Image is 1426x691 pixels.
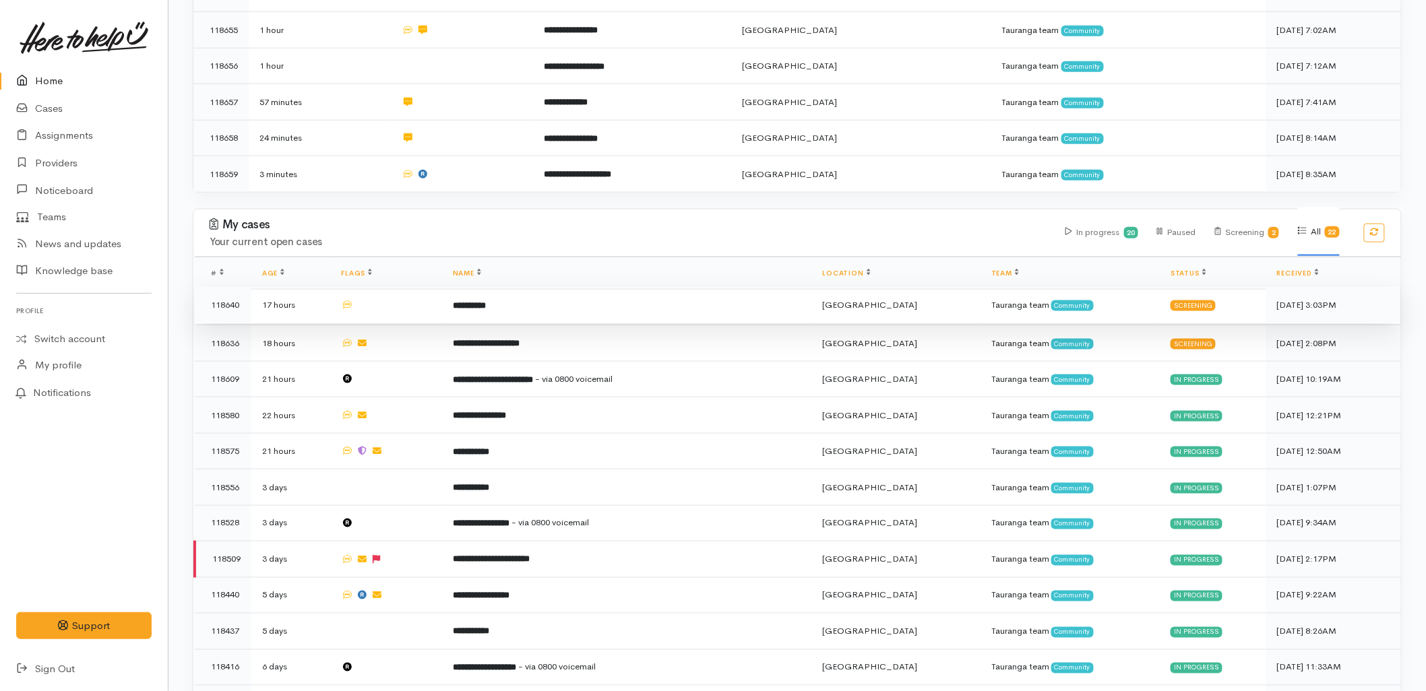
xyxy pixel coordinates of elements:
[742,132,837,143] span: [GEOGRAPHIC_DATA]
[1157,208,1196,256] div: Paused
[210,236,1049,248] h4: Your current open cases
[981,397,1160,434] td: Tauranga team
[1266,433,1401,469] td: [DATE] 12:50AM
[195,325,251,362] td: 118636
[823,554,918,565] span: [GEOGRAPHIC_DATA]
[991,156,1266,192] td: Tauranga team
[1266,614,1401,650] td: [DATE] 8:26AM
[1171,663,1222,673] div: In progress
[195,397,251,434] td: 118580
[251,505,330,541] td: 3 days
[1051,447,1094,457] span: Community
[1051,663,1094,673] span: Community
[1266,287,1401,323] td: [DATE] 3:03PM
[1051,591,1094,601] span: Community
[823,661,918,673] span: [GEOGRAPHIC_DATA]
[1272,228,1276,237] b: 2
[1171,591,1222,601] div: In progress
[249,156,391,192] td: 3 minutes
[1171,483,1222,494] div: In progress
[519,661,596,673] span: - via 0800 voicemail
[1171,411,1222,422] div: In progress
[1051,300,1094,311] span: Community
[1266,577,1401,614] td: [DATE] 9:22AM
[193,84,249,121] td: 118657
[1171,339,1216,350] div: Screening
[1277,269,1319,277] a: Received
[251,469,330,506] td: 3 days
[1328,228,1336,236] b: 22
[1051,627,1094,638] span: Community
[823,269,871,277] a: Location
[195,649,251,686] td: 118416
[981,287,1160,323] td: Tauranga team
[1171,300,1216,311] div: Screening
[251,433,330,469] td: 21 hours
[991,120,1266,156] td: Tauranga team
[251,649,330,686] td: 6 days
[249,12,391,48] td: 1 hour
[742,168,837,180] span: [GEOGRAPHIC_DATA]
[195,433,251,469] td: 118575
[1051,555,1094,566] span: Community
[1266,120,1401,156] td: [DATE] 8:14AM
[1298,207,1340,256] div: All
[1171,519,1222,529] div: In progress
[251,361,330,397] td: 21 hours
[823,589,918,601] span: [GEOGRAPHIC_DATA]
[1266,12,1401,48] td: [DATE] 7:02AM
[1266,469,1401,506] td: [DATE] 1:07PM
[991,84,1266,121] td: Tauranga team
[1266,325,1401,362] td: [DATE] 2:08PM
[195,541,251,578] td: 118509
[1266,541,1401,578] td: [DATE] 2:17PM
[1061,26,1104,36] span: Community
[195,505,251,541] td: 118528
[16,302,152,320] h6: Profile
[823,337,918,349] span: [GEOGRAPHIC_DATA]
[991,269,1019,277] a: Team
[211,269,224,277] span: #
[1061,61,1104,72] span: Community
[1171,374,1222,385] div: In progress
[981,541,1160,578] td: Tauranga team
[981,505,1160,541] td: Tauranga team
[193,48,249,84] td: 118656
[195,287,251,323] td: 118640
[742,60,837,71] span: [GEOGRAPHIC_DATA]
[193,12,249,48] td: 118655
[195,614,251,650] td: 118437
[742,24,837,36] span: [GEOGRAPHIC_DATA]
[1266,48,1401,84] td: [DATE] 7:12AM
[1051,411,1094,422] span: Community
[1215,208,1280,256] div: Screening
[193,120,249,156] td: 118658
[1065,208,1139,256] div: In progress
[1171,447,1222,457] div: In progress
[991,48,1266,84] td: Tauranga team
[981,469,1160,506] td: Tauranga team
[1061,170,1104,180] span: Community
[1266,84,1401,121] td: [DATE] 7:41AM
[262,269,284,277] a: Age
[1266,397,1401,434] td: [DATE] 12:21PM
[981,433,1160,469] td: Tauranga team
[1061,98,1104,108] span: Community
[1127,228,1135,237] b: 20
[251,577,330,614] td: 5 days
[195,361,251,397] td: 118609
[512,517,590,529] span: - via 0800 voicemail
[823,482,918,493] span: [GEOGRAPHIC_DATA]
[249,120,391,156] td: 24 minutes
[536,373,613,385] span: - via 0800 voicemail
[823,445,918,457] span: [GEOGRAPHIC_DATA]
[16,612,152,640] button: Support
[195,577,251,614] td: 118440
[251,325,330,362] td: 18 hours
[742,96,837,108] span: [GEOGRAPHIC_DATA]
[249,84,391,121] td: 57 minutes
[1171,269,1206,277] a: Status
[991,12,1266,48] td: Tauranga team
[823,409,918,421] span: [GEOGRAPHIC_DATA]
[249,48,391,84] td: 1 hour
